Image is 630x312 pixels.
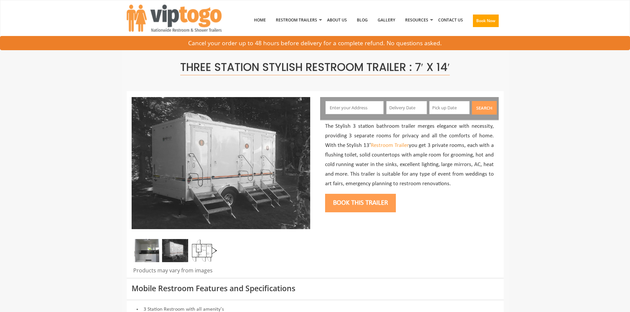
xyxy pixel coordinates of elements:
input: Delivery Date [386,101,427,114]
img: Zoomed out full inside view of restroom station with a stall, a mirror and a sink [133,239,159,262]
a: Contact Us [433,3,468,37]
a: Restroom Trailer [371,143,409,148]
img: VIPTOGO [127,5,222,32]
input: Enter your Address [325,101,384,114]
a: Home [249,3,271,37]
a: Gallery [373,3,400,37]
img: Side view of three station restroom trailer with three separate doors with signs [132,97,310,229]
a: Blog [352,3,373,37]
button: Search [472,101,497,115]
a: Restroom Trailers [271,3,322,37]
h3: Mobile Restroom Features and Specifications [132,284,499,293]
button: Book Now [473,15,499,27]
button: Book this trailer [325,194,396,212]
img: Side view of three station restroom trailer with three separate doors with signs [162,239,188,262]
div: Products may vary from images [132,267,310,278]
p: The Stylish 3 station bathroom trailer merges elegance with necessity, providing 3 separate rooms... [325,122,494,189]
span: Three Station Stylish Restroom Trailer : 7′ x 14′ [180,59,450,75]
input: Pick up Date [429,101,470,114]
a: Book Now [468,3,504,41]
a: About Us [322,3,352,37]
img: Floor Plan of 3 station restroom with sink and toilet [191,239,217,262]
a: Resources [400,3,433,37]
